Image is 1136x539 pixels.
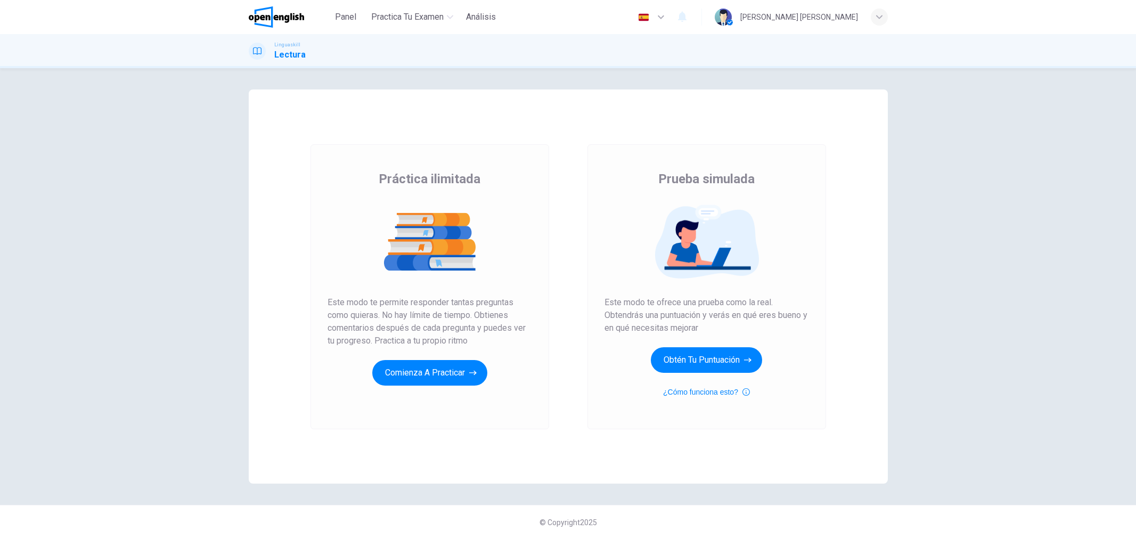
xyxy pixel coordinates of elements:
[329,7,363,27] button: Panel
[335,11,356,23] span: Panel
[715,9,732,26] img: Profile picture
[328,296,532,347] span: Este modo te permite responder tantas preguntas como quieras. No hay límite de tiempo. Obtienes c...
[274,41,300,48] span: Linguaskill
[466,11,496,23] span: Análisis
[372,360,487,386] button: Comienza a practicar
[651,347,762,373] button: Obtén tu puntuación
[740,11,858,23] div: [PERSON_NAME] [PERSON_NAME]
[637,13,650,21] img: es
[604,296,809,334] span: Este modo te ofrece una prueba como la real. Obtendrás una puntuación y verás en qué eres bueno y...
[462,7,500,27] button: Análisis
[540,518,597,527] span: © Copyright 2025
[379,170,480,187] span: Práctica ilimitada
[249,6,305,28] img: OpenEnglish logo
[274,48,306,61] h1: Lectura
[249,6,329,28] a: OpenEnglish logo
[371,11,444,23] span: Practica tu examen
[658,170,755,187] span: Prueba simulada
[663,386,750,398] button: ¿Cómo funciona esto?
[367,7,457,27] button: Practica tu examen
